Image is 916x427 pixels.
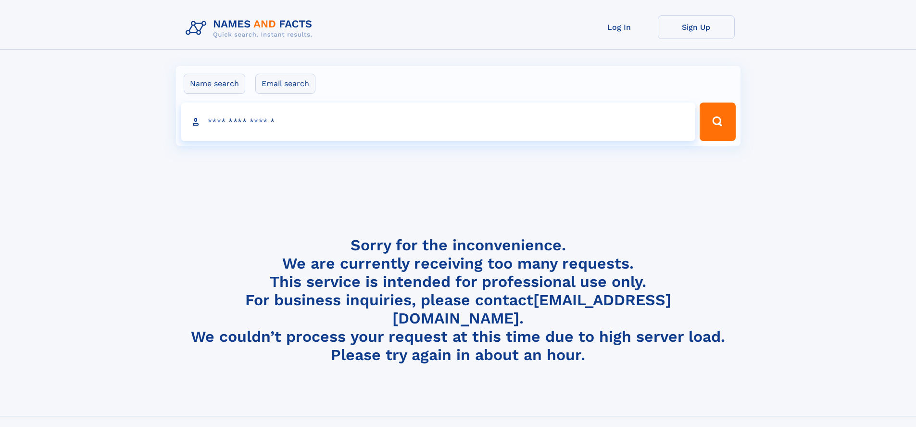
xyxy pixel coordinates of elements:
[581,15,658,39] a: Log In
[184,74,245,94] label: Name search
[182,15,320,41] img: Logo Names and Facts
[658,15,735,39] a: Sign Up
[255,74,315,94] label: Email search
[182,236,735,364] h4: Sorry for the inconvenience. We are currently receiving too many requests. This service is intend...
[181,103,696,141] input: search input
[700,103,735,141] button: Search Button
[392,291,671,327] a: [EMAIL_ADDRESS][DOMAIN_NAME]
